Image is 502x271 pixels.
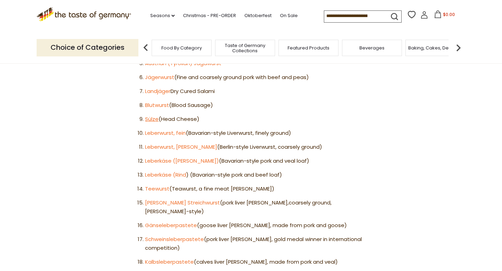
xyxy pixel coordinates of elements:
li: (Head Cheese) [145,115,363,124]
a: Featured Products [288,45,329,51]
a: Oktoberfest [244,12,272,20]
a: Gänseleberpastete [145,222,197,229]
a: Schweinsleberpastete [145,235,204,243]
img: previous arrow [139,41,153,55]
li: Dry Cured Salami [145,87,363,96]
a: Leberwurst, fein [145,129,186,137]
button: $0.00 [429,10,459,21]
a: Baking, Cakes, Desserts [408,45,462,51]
a: Leberkäse (Rind [145,171,186,178]
a: Sülze [145,115,159,123]
p: Choice of Categories [37,39,138,56]
li: (calves liver [PERSON_NAME], made from pork and veal) [145,258,363,266]
li: (pork liver [PERSON_NAME],coarsely ground, [PERSON_NAME]-style) [145,199,363,216]
li: (pork liver [PERSON_NAME], gold medal winner in international competition) [145,235,363,253]
a: Christmas - PRE-ORDER [183,12,236,20]
a: Blutwurst [145,101,169,109]
li: (Fine and coarsely ground pork with beef and peas) [145,73,363,82]
li: (goose liver [PERSON_NAME], made from pork and goose) [145,221,363,230]
span: $0.00 [443,11,455,17]
a: On Sale [280,12,298,20]
li: (Bavarian-style pork and veal loaf) [145,157,363,165]
a: Kalbsleberpastete [145,258,194,265]
a: Beverages [359,45,385,51]
li: (Berlin-style Liverwurst, coarsely ground) [145,143,363,152]
a: Jägerwurst [145,73,174,81]
a: Leberwurst, [PERSON_NAME] [145,143,217,150]
li: ) (Bavarian-style pork and beef loaf) [145,171,363,179]
li: (Bavarian-style Liverwurst, finely ground) [145,129,363,138]
a: Landjäger [145,87,170,95]
a: Leberkäse ([PERSON_NAME]) [145,157,219,164]
a: Seasons [150,12,175,20]
a: Teewurst [145,185,169,192]
a: [PERSON_NAME] Streichwurst [145,199,220,206]
img: next arrow [451,41,465,55]
a: Food By Category [161,45,202,51]
a: Taste of Germany Collections [217,43,273,53]
li: (Teawurst, a fine meat [PERSON_NAME]) [145,185,363,193]
li: (Blood Sausage) [145,101,363,110]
